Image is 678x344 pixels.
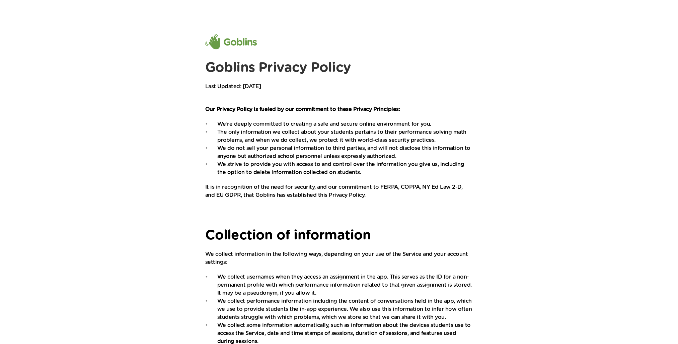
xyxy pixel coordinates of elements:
[217,120,473,128] p: We’re deeply committed to creating a safe and secure online environment for you.
[217,144,473,160] p: We do not sell your personal information to third parties, and will not disclose this information...
[217,273,473,297] p: We collect usernames when they access an assignment in the app. This serves as the ID for a non-p...
[205,84,261,89] span: Last Updated: [DATE]
[217,128,473,144] p: The only information we collect about your students pertains to their performance solving math pr...
[205,60,473,76] h1: Goblins Privacy Policy
[205,107,400,112] strong: Our Privacy Policy is fueled by our commitment to these Privacy Principles:
[205,183,473,199] p: It is in recognition of the need for security, and our commitment to FERPA, COPPA, NY Ed Law 2-D,...
[217,160,473,176] p: We strive to provide you with access to and control over the information you give us, including t...
[205,227,473,243] h1: Collection of information
[217,297,473,321] p: We collect performance information including the content of conversations held in the app, which ...
[205,250,473,266] p: We collect information in the following ways, depending on your use of the Service and your accou...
